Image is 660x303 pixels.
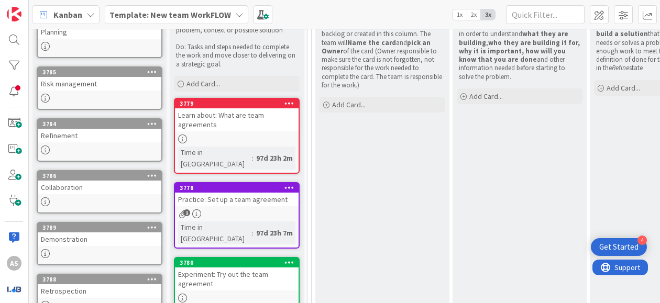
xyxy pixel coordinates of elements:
div: 3780 [180,259,299,266]
strong: pick an Owner [322,38,432,55]
div: 3780Experiment: Try out the team agreement [175,258,299,290]
div: Risk management [38,77,161,91]
div: 3784 [38,119,161,129]
div: Experiment: Try out the team agreement [175,267,299,290]
div: 3788Retrospection [38,275,161,298]
div: 3789 [42,224,161,231]
a: 3786Collaboration [37,170,162,214]
div: Open Get Started checklist, remaining modules: 4 [591,238,647,256]
div: 3786Collaboration [38,171,161,194]
div: Time in [GEOGRAPHIC_DATA] [178,147,252,170]
div: 3789 [38,223,161,232]
div: 3785 [38,68,161,77]
div: 3786 [42,172,161,179]
span: Add Card... [469,92,503,101]
a: 3779Learn about: What are team agreementsTime in [GEOGRAPHIC_DATA]:97d 23h 2m [174,98,300,174]
div: 4 [637,235,647,245]
div: 3778Practice: Set up a team agreement [175,183,299,206]
div: AS [7,256,21,271]
strong: what they are building [459,29,570,47]
p: Work items (cards) are pulled from the backlog or created in this column. The team will and of th... [322,21,443,89]
span: : [252,227,254,239]
a: 3778Practice: Set up a team agreementTime in [GEOGRAPHIC_DATA]:97d 23h 7m [174,182,300,249]
span: 2x [467,9,481,20]
p: Do: Tasks and steps needed to complete the work and move closer to delivering on a strategic goal. [176,43,298,69]
span: Kanban [53,8,82,21]
div: Collaboration [38,181,161,194]
div: Demonstration [38,232,161,246]
div: 3779 [175,99,299,108]
div: 3788 [38,275,161,284]
span: 1x [453,9,467,20]
div: 3778 [180,184,299,192]
div: 3779 [180,100,299,107]
div: 3789Demonstration [38,223,161,246]
span: Support [22,2,48,14]
div: 97d 23h 7m [254,227,295,239]
div: 3784Refinement [38,119,161,142]
div: 3788 [42,276,161,283]
span: 1 [183,209,190,216]
div: 3778 [175,183,299,193]
span: : [252,152,254,164]
span: Add Card... [332,100,366,109]
strong: Name the card [347,38,396,47]
div: Get Started [599,242,639,252]
span: Add Card... [186,79,220,88]
div: 3779Learn about: What are team agreements [175,99,299,131]
div: 97d 23h 2m [254,152,295,164]
b: Template: New team WorkFLOW [109,9,231,20]
div: 3784 [42,120,161,128]
div: Time in [GEOGRAPHIC_DATA] [178,221,252,244]
div: Refinement [38,129,161,142]
div: Planning [38,25,161,39]
div: 3780 [175,258,299,267]
div: 3786 [38,171,161,181]
div: 3785 [42,69,161,76]
div: 3785Risk management [38,68,161,91]
a: 3784Refinement [37,118,162,162]
div: Practice: Set up a team agreement [175,193,299,206]
p: that the team needs in order to understand , and other information needed before starting to solv... [459,21,580,81]
div: Retrospection [38,284,161,298]
a: 3789Demonstration [37,222,162,265]
img: Visit kanbanzone.com [7,7,21,21]
strong: who they are building it for, why it is important, how will you know that you are done [459,38,581,64]
a: 3785Risk management [37,66,162,110]
div: Learn about: What are team agreements [175,108,299,131]
em: Refine [612,63,629,72]
span: Add Card... [607,83,640,93]
a: Planning [37,15,162,58]
input: Quick Filter... [506,5,585,24]
img: avatar [7,282,21,296]
span: 3x [481,9,495,20]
